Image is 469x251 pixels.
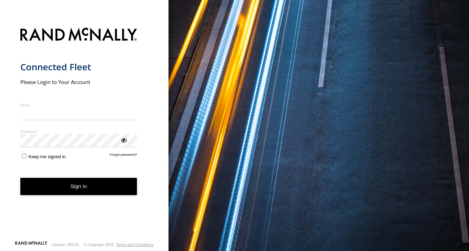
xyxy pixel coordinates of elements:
input: Keep me signed in [22,154,26,158]
div: ViewPassword [120,136,127,143]
label: Password [20,129,137,134]
h2: Please Login to Your Account [20,78,137,85]
div: Version: 308.01 [52,243,79,247]
img: Rand McNally [20,26,137,44]
span: Keep me signed in [28,154,66,159]
a: Terms and Conditions [116,243,153,247]
a: Forgot password? [110,153,137,159]
h1: Connected Fleet [20,61,137,73]
form: main [20,24,148,240]
button: Sign in [20,178,137,195]
a: Visit our Website [15,241,47,248]
label: Email [20,102,137,108]
div: © Copyright 2025 - [84,243,153,247]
